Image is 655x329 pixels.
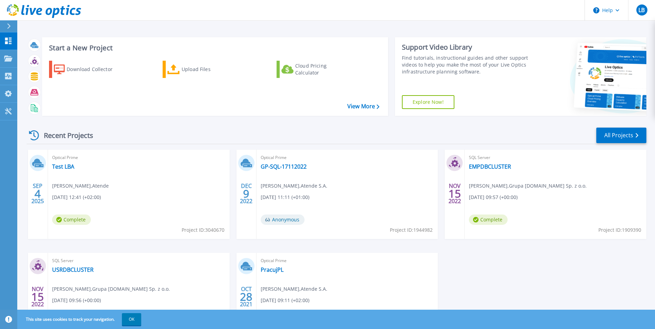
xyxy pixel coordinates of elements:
a: Test LBA [52,163,74,170]
a: Explore Now! [402,95,454,109]
a: Cloud Pricing Calculator [277,61,354,78]
a: Download Collector [49,61,126,78]
a: GP-SQL-17112022 [261,163,307,170]
span: Anonymous [261,215,305,225]
a: Upload Files [163,61,240,78]
a: EMPDBCLUSTER [469,163,511,170]
div: Recent Projects [27,127,103,144]
span: [PERSON_NAME] , Atende S.A. [261,182,327,190]
div: Cloud Pricing Calculator [295,62,350,76]
span: [DATE] 12:41 (+02:00) [52,193,101,201]
span: Complete [469,215,508,225]
div: OCT 2021 [240,284,253,309]
span: Project ID: 1944982 [390,226,433,234]
span: [PERSON_NAME] , Grupa [DOMAIN_NAME] Sp. z o.o. [469,182,587,190]
span: [DATE] 09:57 (+00:00) [469,193,518,201]
span: This site uses cookies to track your navigation. [19,313,141,326]
span: Optical Prime [261,257,434,265]
span: Complete [52,215,91,225]
div: Support Video Library [402,43,530,52]
span: 15 [449,191,461,197]
span: Project ID: 3040670 [182,226,224,234]
span: [DATE] 09:11 (+02:00) [261,297,309,304]
span: [PERSON_NAME] , Atende S.A. [261,285,327,293]
span: 9 [243,191,249,197]
div: DEC 2022 [240,181,253,206]
a: USRDBCLUSTER [52,266,94,273]
div: SEP 2025 [31,181,44,206]
span: Optical Prime [52,154,225,161]
a: PracujPL [261,266,283,273]
span: Optical Prime [261,154,434,161]
div: Find tutorials, instructional guides and other support videos to help you make the most of your L... [402,54,530,75]
span: 4 [35,191,41,197]
span: SQL Server [469,154,642,161]
a: All Projects [596,128,646,143]
span: [PERSON_NAME] , Atende [52,182,109,190]
div: NOV 2022 [448,181,461,206]
span: [PERSON_NAME] , Grupa [DOMAIN_NAME] Sp. z o.o. [52,285,170,293]
div: NOV 2022 [31,284,44,309]
span: LB [638,7,645,13]
span: 28 [240,294,252,300]
a: View More [347,103,379,110]
span: SQL Server [52,257,225,265]
div: Upload Files [182,62,237,76]
span: [DATE] 09:56 (+00:00) [52,297,101,304]
span: 15 [31,294,44,300]
button: OK [122,313,141,326]
span: Project ID: 1909390 [598,226,641,234]
div: Download Collector [67,62,122,76]
h3: Start a New Project [49,44,379,52]
span: [DATE] 11:11 (+01:00) [261,193,309,201]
